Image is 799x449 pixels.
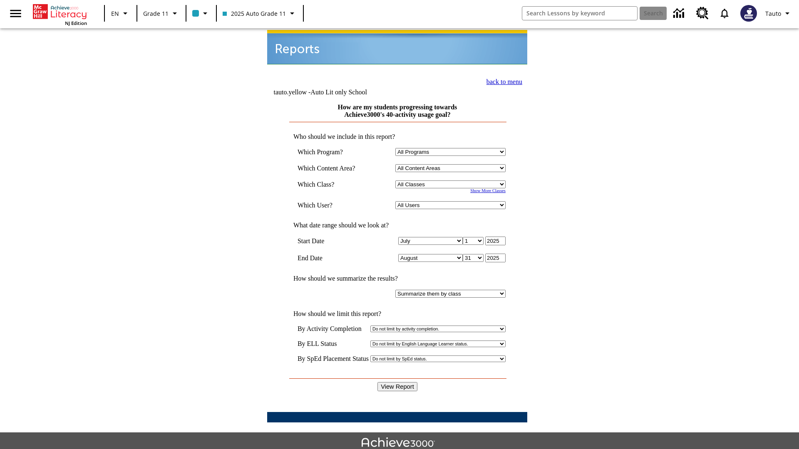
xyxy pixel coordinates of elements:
button: Language: EN, Select a language [107,6,134,21]
td: How should we summarize the results? [289,275,506,282]
button: Select a new avatar [735,2,762,24]
td: Which User? [298,201,367,209]
span: EN [111,9,119,18]
input: View Report [377,382,417,391]
button: Profile/Settings [762,6,796,21]
span: Grade 11 [143,9,169,18]
a: How are my students progressing towards Achieve3000's 40-activity usage goal? [338,104,457,118]
img: Avatar [740,5,757,22]
td: How should we limit this report? [289,310,506,318]
td: End Date [298,254,367,262]
td: By SpEd Placement Status [298,355,369,363]
td: By Activity Completion [298,325,369,333]
span: 2025 Auto Grade 11 [223,9,286,18]
input: search field [522,7,637,20]
td: What date range should we look at? [289,222,506,229]
button: Open side menu [3,1,28,26]
a: Show More Classes [470,188,506,193]
button: Class: 2025 Auto Grade 11, Select your class [219,6,300,21]
td: tauto.yellow - [273,89,426,96]
button: Grade: Grade 11, Select a grade [140,6,183,21]
td: Start Date [298,237,367,245]
td: Who should we include in this report? [289,133,506,141]
nobr: Auto Lit only School [310,89,367,96]
a: Notifications [714,2,735,24]
td: Which Program? [298,148,367,156]
td: By ELL Status [298,340,369,348]
button: Class color is light blue. Change class color [189,6,213,21]
img: header [267,30,527,64]
div: Home [33,2,87,26]
td: Which Class? [298,180,367,188]
span: NJ Edition [65,20,87,26]
a: Data Center [668,2,691,25]
nobr: Which Content Area? [298,165,355,172]
a: Resource Center, Will open in new tab [691,2,714,25]
a: back to menu [486,78,522,85]
span: Tauto [765,9,781,18]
